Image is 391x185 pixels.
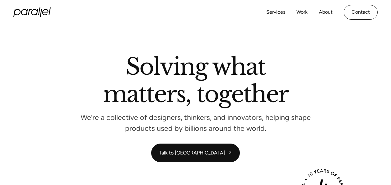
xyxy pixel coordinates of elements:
p: We’re a collective of designers, thinkers, and innovators, helping shape products used by billion... [79,115,312,131]
a: home [13,7,51,17]
h2: Solving what matters, together [103,56,288,108]
a: About [319,8,333,17]
a: Contact [344,5,378,20]
a: Work [296,8,308,17]
a: Services [266,8,285,17]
